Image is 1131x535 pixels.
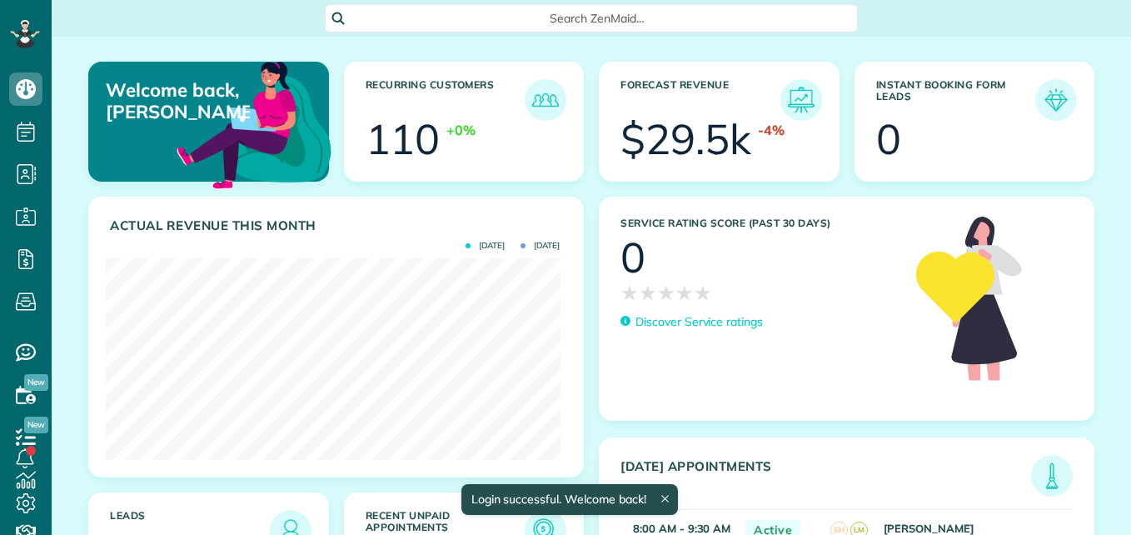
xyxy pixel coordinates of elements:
[446,121,476,140] div: +0%
[461,484,677,515] div: Login successful. Welcome back!
[1039,83,1073,117] img: icon_form_leads-04211a6a04a5b2264e4ee56bc0799ec3eb69b7e499cbb523a139df1d13a81ae0.png
[620,217,899,229] h3: Service Rating score (past 30 days)
[106,79,250,123] p: Welcome back, [PERSON_NAME]!
[675,278,694,307] span: ★
[639,278,657,307] span: ★
[620,79,780,121] h3: Forecast Revenue
[620,278,639,307] span: ★
[466,242,505,250] span: [DATE]
[620,118,751,160] div: $29.5k
[366,118,441,160] div: 110
[758,121,785,140] div: -4%
[529,83,562,117] img: icon_recurring_customers-cf858462ba22bcd05b5a5880d41d6543d210077de5bb9ebc9590e49fd87d84ed.png
[366,79,526,121] h3: Recurring Customers
[110,218,566,233] h3: Actual Revenue this month
[24,374,48,391] span: New
[620,237,645,278] div: 0
[620,459,1031,497] h3: [DATE] Appointments
[785,83,818,117] img: icon_forecast_revenue-8c13a41c7ed35a8dcfafea3cbb826a0462acb37728057bba2d056411b612bbbe.png
[876,79,1036,121] h3: Instant Booking Form Leads
[24,417,48,433] span: New
[884,522,975,535] strong: [PERSON_NAME]
[521,242,560,250] span: [DATE]
[635,313,763,331] p: Discover Service ratings
[620,313,763,331] a: Discover Service ratings
[633,522,730,535] strong: 8:00 AM - 9:30 AM
[1035,459,1069,492] img: icon_todays_appointments-901f7ab196bb0bea1936b74009e4eb5ffbc2d2711fa7634e0d609ed5ef32b18b.png
[876,118,901,160] div: 0
[694,278,712,307] span: ★
[657,278,675,307] span: ★
[173,42,335,204] img: dashboard_welcome-42a62b7d889689a78055ac9021e634bf52bae3f8056760290aed330b23ab8690.png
